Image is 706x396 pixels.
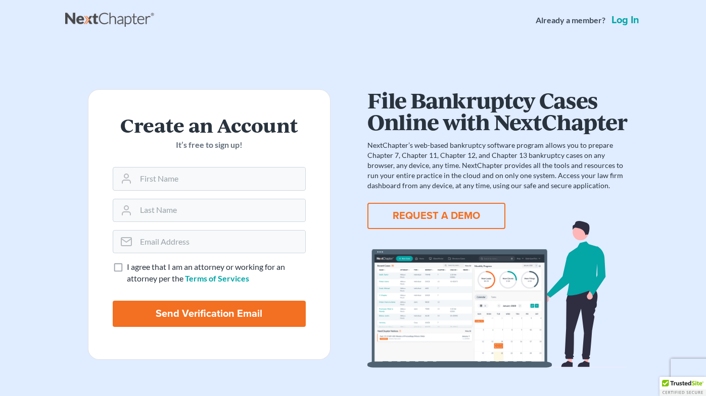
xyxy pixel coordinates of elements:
button: REQUEST A DEMO [367,203,505,229]
h1: File Bankruptcy Cases Online with NextChapter [367,89,627,132]
strong: Already a member? [536,15,605,26]
img: dashboard-867a026336fddd4d87f0941869007d5e2a59e2bc3a7d80a2916e9f42c0117099.svg [367,221,627,368]
p: It’s free to sign up! [113,139,306,151]
a: Log in [609,15,641,25]
p: NextChapter’s web-based bankruptcy software program allows you to prepare Chapter 7, Chapter 11, ... [367,140,627,191]
h2: Create an Account [113,114,306,135]
span: I agree that I am an attorney or working for an attorney per the [127,262,285,283]
a: Terms of Services [185,273,249,283]
input: Email Address [136,231,305,253]
input: Last Name [136,199,305,221]
input: First Name [136,167,305,190]
div: TrustedSite Certified [660,377,706,396]
input: Send Verification Email [113,301,306,327]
